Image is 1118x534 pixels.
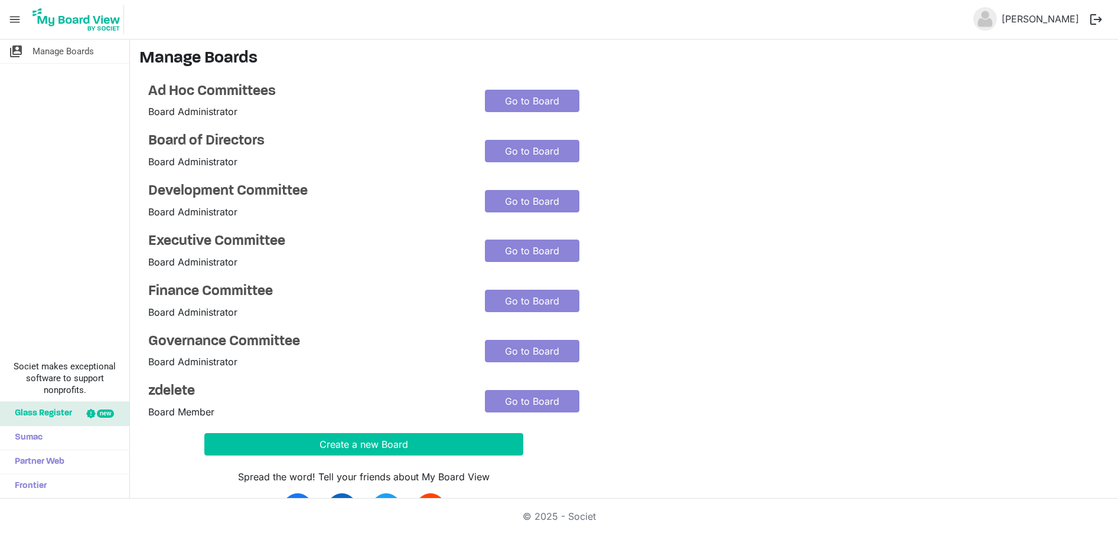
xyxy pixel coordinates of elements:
span: Board Administrator [148,156,237,168]
img: no-profile-picture.svg [973,7,997,31]
div: new [97,409,114,418]
a: Go to Board [485,90,579,112]
span: switch_account [9,40,23,63]
a: zdelete [148,383,467,400]
span: Sumac [9,426,43,450]
span: Partner Web [9,450,64,474]
a: Development Committee [148,183,467,200]
a: Go to Board [485,290,579,312]
a: Ad Hoc Committees [148,83,467,100]
a: Go to Board [485,190,579,212]
span: Board Administrator [148,106,237,117]
a: Go to Board [485,140,579,162]
a: Go to Board [485,340,579,362]
div: Spread the word! Tell your friends about My Board View [204,470,523,484]
button: Create a new Board [204,433,523,456]
a: Go to Board [485,390,579,412]
a: © 2025 - Societ [523,510,596,522]
span: Board Administrator [148,356,237,368]
a: Governance Committee [148,333,467,350]
img: My Board View Logo [29,5,124,34]
a: Board of Directors [148,133,467,150]
a: Go to Board [485,240,579,262]
a: Executive Committee [148,233,467,250]
span: Manage Boards [32,40,94,63]
button: logout [1084,7,1109,32]
span: Glass Register [9,402,72,425]
span: Frontier [9,474,47,498]
span: Societ makes exceptional software to support nonprofits. [5,361,124,396]
span: menu [4,8,26,31]
span: Board Administrator [148,256,237,268]
a: [PERSON_NAME] [997,7,1084,31]
span: Board Member [148,406,214,418]
span: Board Administrator [148,306,237,318]
a: My Board View Logo [29,5,129,34]
h3: Manage Boards [139,49,1109,69]
a: Finance Committee [148,283,467,300]
span: Board Administrator [148,206,237,218]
